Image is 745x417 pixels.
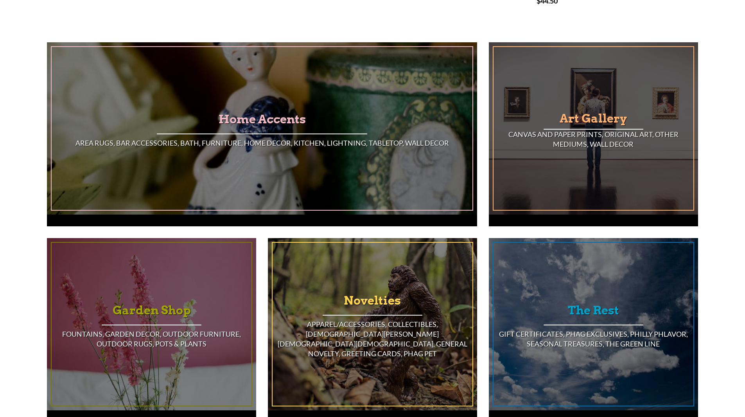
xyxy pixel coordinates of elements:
h3: The Rest [494,300,693,321]
h4: Fountains, Garden Decor, Outdoor Furniture, Outdoor Rugs, Pots & Plants [52,329,251,349]
h4: Canvas and Paper Prints, Original Art, Other Mediums, Wall Decor [494,130,693,149]
h3: Garden Shop [52,300,251,321]
h3: Art Gallery [494,108,693,129]
h3: Novelties [273,290,472,311]
h4: Gift Certificates, PHAG Exclusives, Philly Phlavor, Seasonal Treasures, The Green Line [494,329,693,349]
h4: Area Rugs, Bar Accessories, Bath, Furniture, Home Decor, Kitchen, Lightning, Tabletop, Wall Decor [52,138,472,148]
h3: Home Accents [52,108,472,130]
h4: Apparel/Accessories, Collectibles, [DEMOGRAPHIC_DATA][PERSON_NAME][DEMOGRAPHIC_DATA][DEMOGRAPHIC_... [273,320,472,359]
